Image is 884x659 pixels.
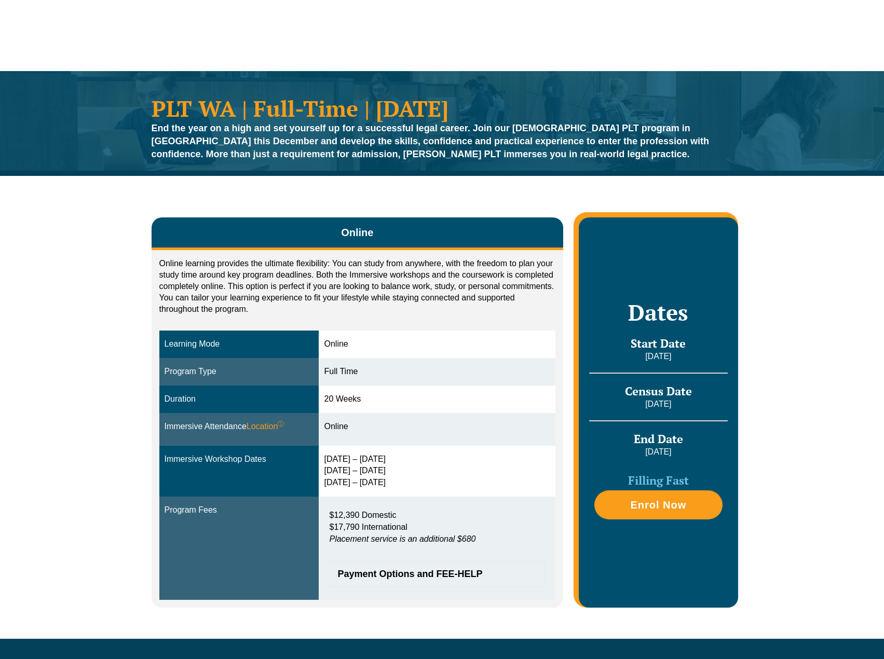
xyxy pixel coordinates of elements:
span: Census Date [625,383,692,399]
div: Tabs. Open items with Enter or Space, close with Escape and navigate using the Arrow keys. [152,217,564,607]
div: 20 Weeks [324,393,550,405]
span: Start Date [631,336,686,351]
p: [DATE] [589,351,727,362]
em: Placement service is an additional $680 [329,534,475,543]
span: $17,790 International [329,523,407,531]
div: Full Time [324,366,550,378]
div: Online [324,421,550,433]
span: End Date [634,431,683,446]
span: Payment Options and FEE-HELP [337,569,526,579]
div: Duration [165,393,314,405]
div: [DATE] – [DATE] [DATE] – [DATE] [DATE] – [DATE] [324,454,550,489]
h2: Dates [589,299,727,325]
strong: End the year on a high and set yourself up for a successful legal career. Join our [DEMOGRAPHIC_D... [152,123,710,159]
p: [DATE] [589,446,727,458]
p: Online learning provides the ultimate flexibility: You can study from anywhere, with the freedom ... [159,258,556,315]
span: $12,390 Domestic [329,511,396,519]
div: Immersive Attendance [165,421,314,433]
span: Location [247,421,284,433]
span: Enrol Now [630,500,686,510]
span: Filling Fast [628,473,689,488]
div: Program Type [165,366,314,378]
div: Immersive Workshop Dates [165,454,314,465]
div: Learning Mode [165,338,314,350]
p: [DATE] [589,399,727,410]
h1: PLT WA | Full-Time | [DATE] [152,97,733,119]
sup: ⓘ [278,420,284,428]
div: Online [324,338,550,350]
div: Program Fees [165,504,314,516]
a: Enrol Now [594,490,722,519]
span: Online [341,225,373,240]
